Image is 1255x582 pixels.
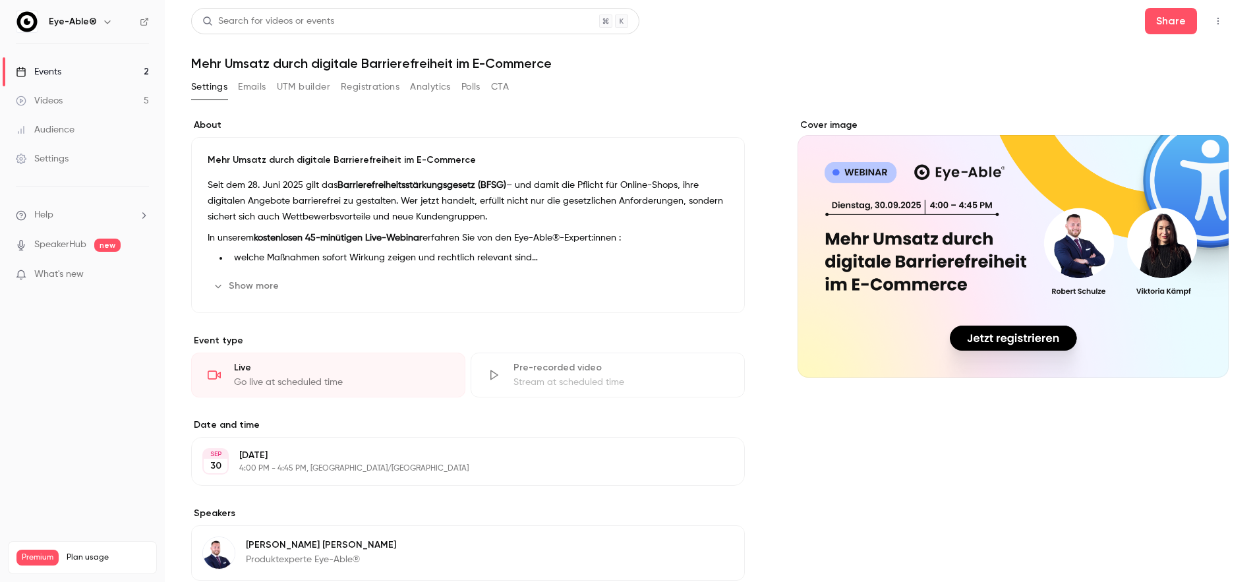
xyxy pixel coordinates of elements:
[277,76,330,98] button: UTM builder
[208,177,728,225] p: Seit dem 28. Juni 2025 gilt das – und damit die Pflicht für Online-Shops, ihre digitalen Angebote...
[239,449,675,462] p: [DATE]
[410,76,451,98] button: Analytics
[191,507,745,520] label: Speakers
[513,376,728,389] div: Stream at scheduled time
[798,119,1229,378] section: Cover image
[1145,8,1197,34] button: Share
[16,123,74,136] div: Audience
[133,269,149,281] iframe: Noticeable Trigger
[254,233,423,243] strong: kostenlosen 45-minütigen Live-Webinar
[208,230,728,246] p: In unserem erfahren Sie von den Eye-Able®-Expert:innen :
[16,65,61,78] div: Events
[203,537,235,569] img: Robert Schulze
[16,94,63,107] div: Videos
[191,119,745,132] label: About
[208,276,287,297] button: Show more
[491,76,509,98] button: CTA
[204,450,227,459] div: SEP
[191,55,1229,71] h1: Mehr Umsatz durch digitale Barrierefreiheit im E-Commerce
[246,553,396,566] p: Produktexperte Eye-Able®
[246,538,396,552] p: [PERSON_NAME] [PERSON_NAME]
[471,353,745,397] div: Pre-recorded videoStream at scheduled time
[337,181,506,190] strong: Barrierefreiheitsstärkungsgesetz (BFSG)
[208,154,728,167] p: Mehr Umsatz durch digitale Barrierefreiheit im E-Commerce
[202,15,334,28] div: Search for videos or events
[16,208,149,222] li: help-dropdown-opener
[191,525,745,581] div: Robert Schulze[PERSON_NAME] [PERSON_NAME]Produktexperte Eye-Able®
[16,152,69,165] div: Settings
[798,119,1229,132] label: Cover image
[16,11,38,32] img: Eye-Able®
[94,239,121,252] span: new
[238,76,266,98] button: Emails
[191,334,745,347] p: Event type
[341,76,399,98] button: Registrations
[234,361,449,374] div: Live
[34,268,84,281] span: What's new
[513,361,728,374] div: Pre-recorded video
[49,15,97,28] h6: Eye-Able®
[191,76,227,98] button: Settings
[210,459,221,473] p: 30
[34,208,53,222] span: Help
[67,552,148,563] span: Plan usage
[234,376,449,389] div: Go live at scheduled time
[191,419,745,432] label: Date and time
[16,550,59,566] span: Premium
[229,251,728,265] li: welche Maßnahmen sofort Wirkung zeigen und rechtlich relevant sind
[191,353,465,397] div: LiveGo live at scheduled time
[461,76,481,98] button: Polls
[239,463,675,474] p: 4:00 PM - 4:45 PM, [GEOGRAPHIC_DATA]/[GEOGRAPHIC_DATA]
[34,238,86,252] a: SpeakerHub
